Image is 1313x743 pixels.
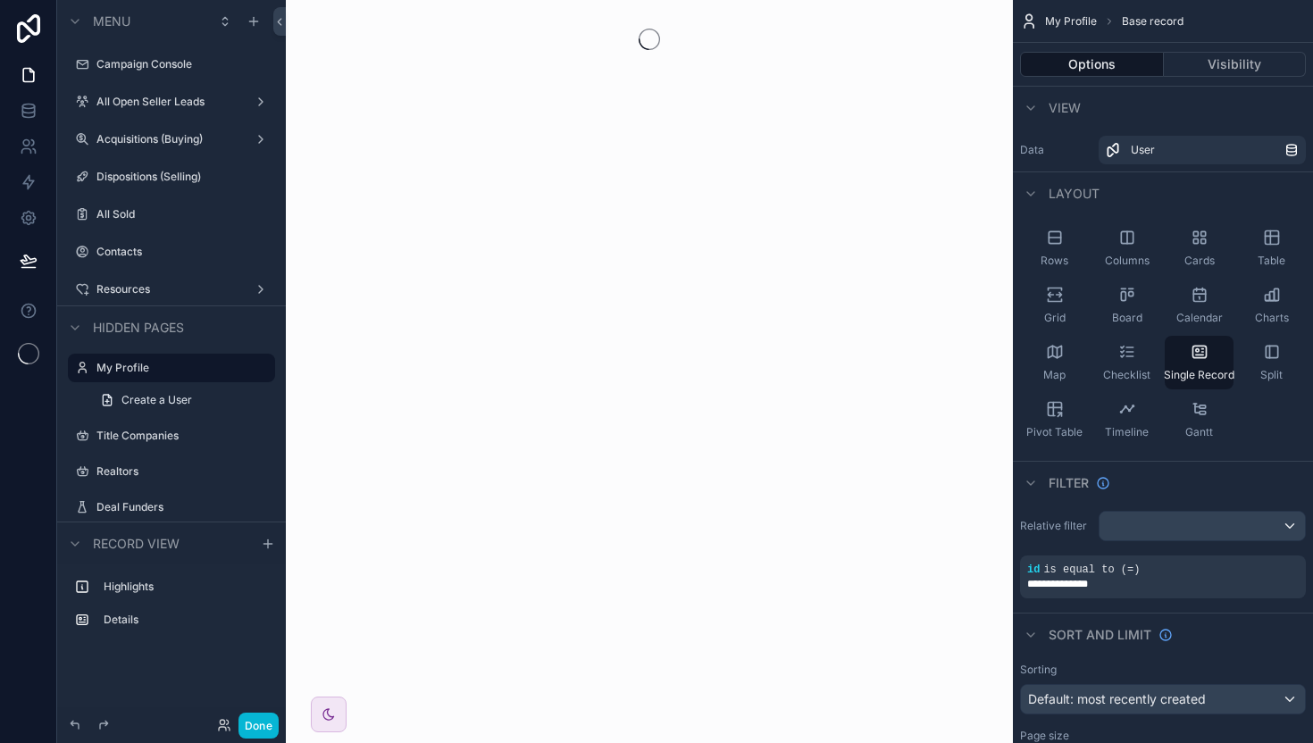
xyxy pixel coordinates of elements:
span: User [1131,143,1155,157]
label: All Open Seller Leads [96,95,247,109]
span: My Profile [1045,14,1097,29]
label: Sorting [1020,663,1057,677]
span: Rows [1041,254,1068,268]
div: scrollable content [57,564,286,652]
span: Base record [1122,14,1183,29]
span: Calendar [1176,311,1223,325]
button: Table [1237,221,1306,275]
label: Contacts [96,245,272,259]
span: Grid [1044,311,1066,325]
button: Board [1092,279,1161,332]
label: Campaign Console [96,57,272,71]
span: Filter [1049,474,1089,492]
span: Split [1260,368,1283,382]
span: Create a User [121,393,192,407]
label: All Sold [96,207,272,221]
span: id [1027,564,1040,576]
span: Board [1112,311,1142,325]
button: Default: most recently created [1020,684,1306,714]
button: Grid [1020,279,1089,332]
button: Pivot Table [1020,393,1089,447]
button: Visibility [1164,52,1307,77]
button: Columns [1092,221,1161,275]
a: User [1099,136,1306,164]
button: Cards [1165,221,1234,275]
span: Hidden pages [93,319,184,337]
span: Gantt [1185,425,1213,439]
span: Checklist [1103,368,1150,382]
span: Menu [93,13,130,30]
label: Highlights [104,580,268,594]
label: Acquisitions (Buying) [96,132,247,146]
span: Single Record [1164,368,1234,382]
label: Relative filter [1020,519,1091,533]
button: Checklist [1092,336,1161,389]
label: Resources [96,282,247,296]
span: Sort And Limit [1049,626,1151,644]
span: View [1049,99,1081,117]
a: Create a User [89,386,275,414]
label: Deal Funders [96,500,272,514]
button: Charts [1237,279,1306,332]
label: Details [104,613,268,627]
span: Columns [1105,254,1150,268]
button: Rows [1020,221,1089,275]
span: Layout [1049,185,1100,203]
span: Record view [93,535,180,553]
button: Calendar [1165,279,1234,332]
button: Done [238,713,279,739]
button: Single Record [1165,336,1234,389]
span: Table [1258,254,1285,268]
span: Cards [1184,254,1215,268]
label: My Profile [96,361,264,375]
span: Default: most recently created [1028,691,1206,706]
label: Dispositions (Selling) [96,170,272,184]
button: Gantt [1165,393,1234,447]
label: Data [1020,143,1091,157]
span: Charts [1255,311,1289,325]
button: Map [1020,336,1089,389]
button: Options [1020,52,1164,77]
button: Split [1237,336,1306,389]
span: is equal to (=) [1043,564,1140,576]
span: Timeline [1105,425,1149,439]
button: Timeline [1092,393,1161,447]
span: Pivot Table [1026,425,1083,439]
label: Realtors [96,464,272,479]
span: Map [1043,368,1066,382]
label: Title Companies [96,429,272,443]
